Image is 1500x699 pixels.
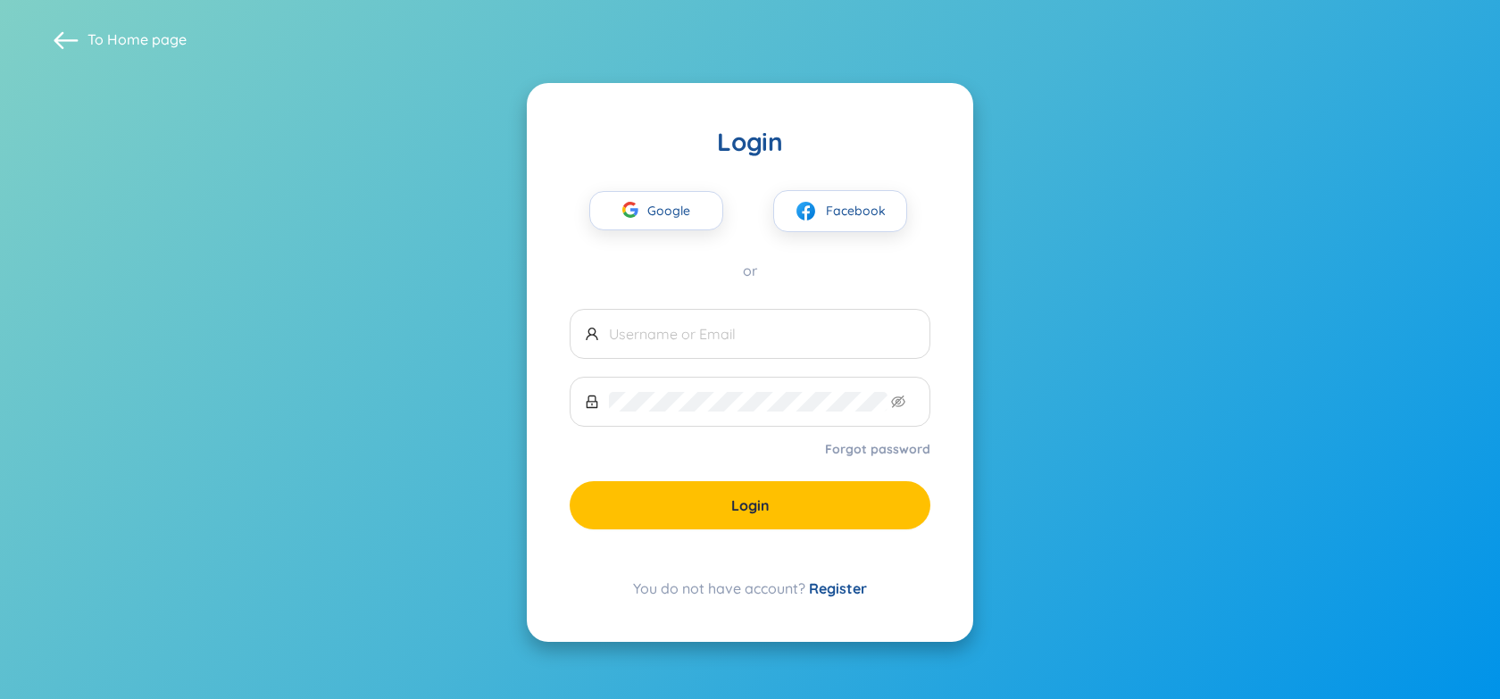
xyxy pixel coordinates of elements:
[107,30,187,48] a: Home page
[585,327,599,341] span: user
[809,579,867,597] a: Register
[826,201,886,221] span: Facebook
[570,126,930,158] div: Login
[87,29,187,49] span: To
[570,578,930,599] div: You do not have account?
[795,200,817,222] img: facebook
[647,192,699,229] span: Google
[585,395,599,409] span: lock
[773,190,907,232] button: facebookFacebook
[589,191,723,230] button: Google
[570,261,930,280] div: or
[825,440,930,458] a: Forgot password
[891,395,905,409] span: eye-invisible
[609,324,915,344] input: Username or Email
[731,495,770,515] span: Login
[570,481,930,529] button: Login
